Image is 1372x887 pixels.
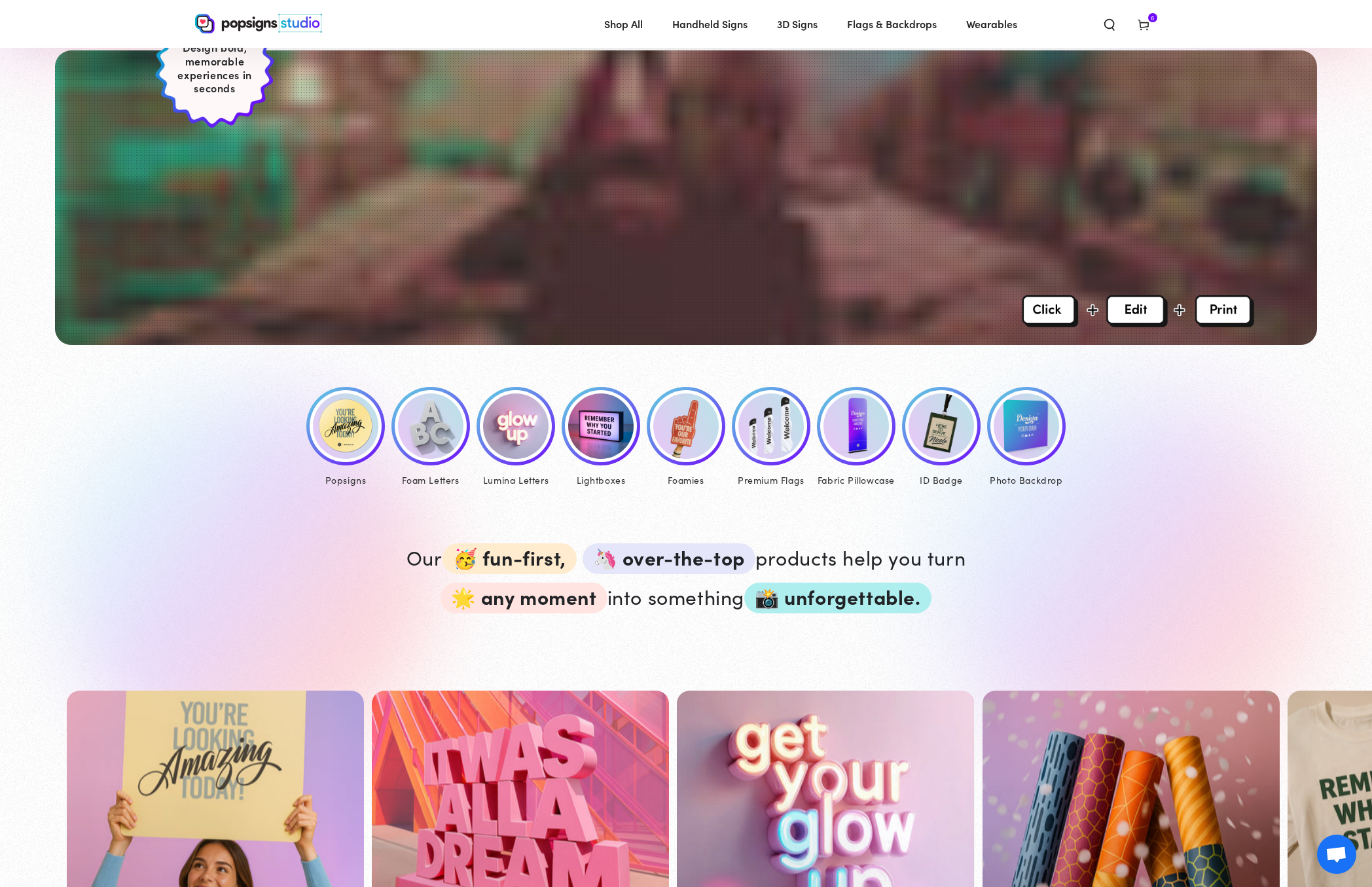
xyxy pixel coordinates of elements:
span: 🦄 over-the-top [583,543,755,574]
img: Foam Letters [398,393,463,459]
span: 🌟 any moment [441,583,607,613]
img: Photo Backdrop [994,393,1059,459]
a: Popsigns Popsigns [303,387,388,489]
img: Lumina Letters [483,393,549,459]
div: Foam Letters [391,472,470,488]
div: Premium Flags [732,472,810,488]
a: Lumina Lightboxes Lightboxes [558,387,643,489]
img: Popsigns [313,393,378,459]
div: Lightboxes [562,472,640,488]
span: 📸 unforgettable. [744,583,931,613]
summary: Search our site [1092,9,1127,38]
a: Lumina Letters Lumina Letters [473,387,558,489]
a: Photo Backdrop Photo Backdrop [984,387,1069,489]
div: Popsigns [306,472,385,488]
div: Photo Backdrop [987,472,1066,488]
a: Handheld Signs [662,7,757,41]
img: Fabric Pillowcase [823,393,889,459]
p: Our products help you turn into something [391,535,981,613]
span: Flags & Backdrops [847,14,937,33]
span: 6 [1151,13,1155,22]
a: Fabric Pillowcase Fabric Pillowcase [814,387,899,489]
span: Shop All [604,14,643,33]
span: Handheld Signs [672,14,748,33]
div: Fabric Pillowcase [817,472,895,488]
a: Foam Letters Foam Letters [388,387,473,489]
div: ID Badge [902,472,981,488]
a: Premium Feather Flags Premium Flags [729,387,814,489]
span: Wearables [966,14,1017,33]
a: 3D Signs [767,7,827,41]
img: Overlay Image [1022,295,1254,327]
img: Lumina Lightboxes [568,393,634,459]
span: 🥳 fun-first, [442,543,577,574]
a: ID Badge ID Badge [899,387,984,489]
a: Wearables [956,7,1027,41]
img: Premium Feather Flags [738,393,804,459]
img: ID Badge [909,393,974,459]
div: Foamies [647,472,725,488]
span: 3D Signs [777,14,818,33]
a: Flags & Backdrops [837,7,947,41]
div: Lumina Letters [477,472,555,488]
a: Shop All [594,7,653,41]
a: Foamies® Foamies [643,387,729,489]
div: Open chat [1317,835,1356,874]
img: Foamies® [653,393,719,459]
